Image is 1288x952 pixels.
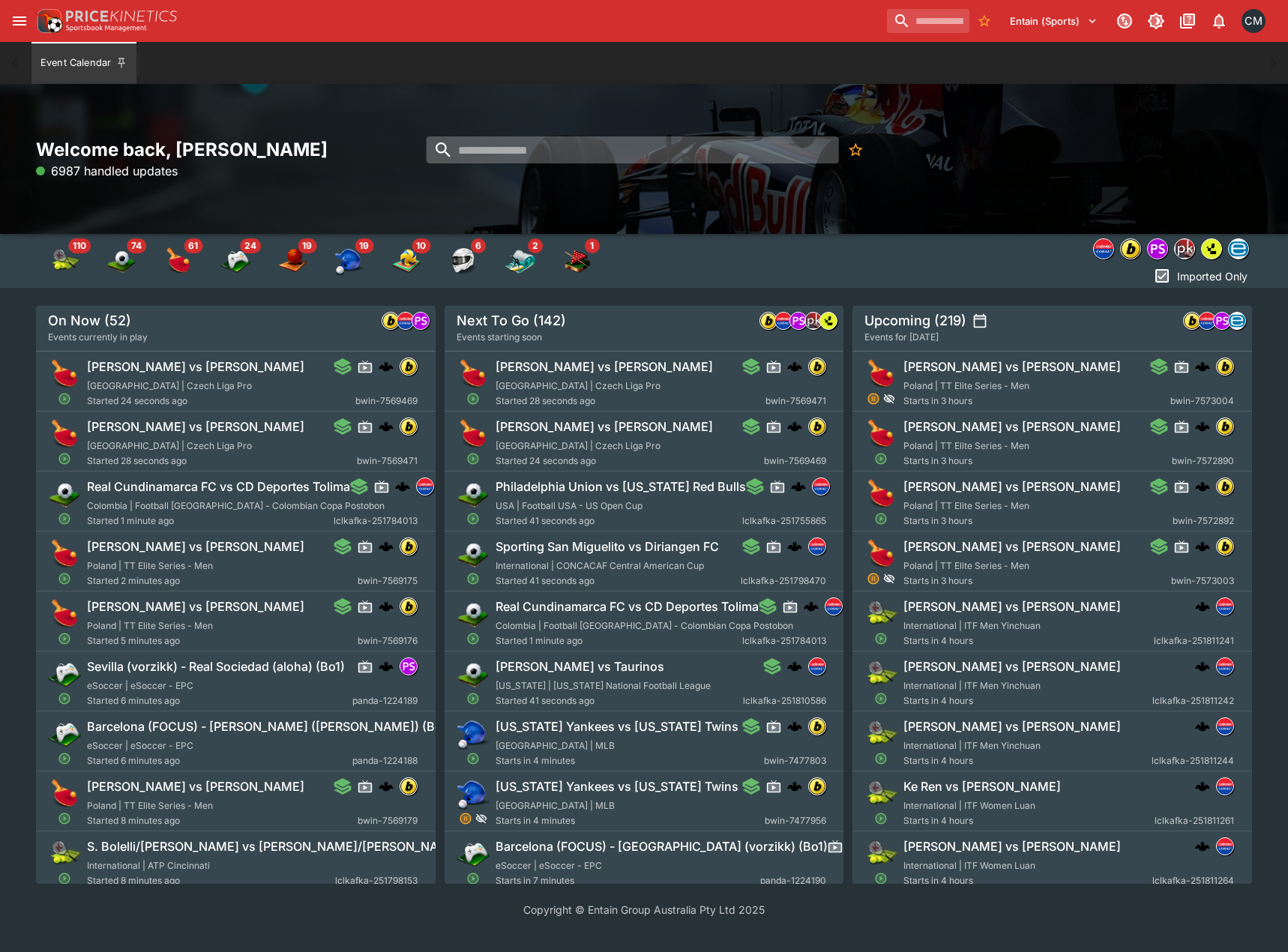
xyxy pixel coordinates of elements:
span: 2 [528,238,543,253]
img: logo-cerberus.svg [804,599,819,614]
div: bwin [400,358,418,376]
h6: [PERSON_NAME] vs Taurinos [496,659,664,675]
img: logo-cerberus.svg [395,479,410,494]
img: logo-cerberus.svg [379,779,394,794]
img: bwin.png [1217,538,1233,555]
div: lclkafka [812,477,830,495]
img: soccer.png [48,477,81,510]
img: lclkafka.png [775,313,792,329]
div: lclkafka [774,312,792,330]
svg: Open [466,572,480,585]
span: 61 [184,238,202,253]
img: tennis.png [864,657,897,690]
div: cerberus [786,359,801,374]
span: Starts in 3 hours [903,573,1171,588]
svg: Hidden [883,573,895,585]
div: bwin [400,537,418,555]
img: snooker [562,246,592,276]
img: bwin.png [400,598,417,615]
span: 19 [355,238,373,253]
img: logo-cerberus.svg [379,659,394,674]
h6: [US_STATE] Yankees vs [US_STATE] Twins [496,719,738,735]
img: bwin.png [1184,313,1200,329]
img: bwin.png [1217,478,1233,495]
span: bwin-7569469 [355,394,418,409]
div: Event type filters [36,234,606,288]
h6: Real Cundinamarca FC vs CD Deportes Tolima [87,479,350,495]
img: pandascore.png [790,313,807,329]
h6: [PERSON_NAME] vs [PERSON_NAME] [496,419,713,435]
span: bwin-7477803 [763,753,825,768]
span: lclkafka-251810586 [742,693,825,708]
span: Events currently in play [48,330,148,345]
h6: [PERSON_NAME] vs [PERSON_NAME] [903,479,1121,495]
img: logo-cerberus.svg [1195,839,1210,854]
h6: Sevilla (vorzikk) - Real Sociedad (aloha) (Bo1) [87,659,345,675]
img: tennis.png [864,717,897,750]
div: cerberus [791,479,806,494]
div: Basketball [277,246,307,276]
button: No Bookmarks [842,136,869,163]
img: lclkafka.png [417,478,433,495]
h6: [PERSON_NAME] vs [PERSON_NAME] [903,359,1121,375]
div: lclkafka [416,477,434,495]
img: lclkafka.png [1217,718,1233,735]
img: tennis.png [48,837,81,870]
div: cerberus [786,419,801,434]
h6: [US_STATE] Yankees vs [US_STATE] Twins [496,779,738,795]
img: pricekinetics.png [805,313,822,329]
svg: Open [875,512,888,525]
h6: [PERSON_NAME] vs [PERSON_NAME] [903,719,1121,735]
img: table_tennis.png [48,418,81,451]
div: bwin [400,418,418,436]
img: logo-cerberus.svg [1195,599,1210,614]
div: cerberus [379,539,394,554]
img: soccer [106,246,136,276]
img: lsports.jpeg [1202,239,1221,259]
span: bwin-7572890 [1172,454,1234,469]
img: pandascore.png [1148,239,1167,259]
span: bwin-7569471 [765,394,825,409]
img: baseball [334,246,364,276]
img: esports.png [457,837,490,870]
svg: Open [58,632,71,645]
span: bwin-7572892 [1173,513,1234,528]
div: pricekinetics [804,312,822,330]
h6: [PERSON_NAME] vs [PERSON_NAME] [903,839,1121,855]
img: logo-cerberus.svg [379,359,394,374]
img: betradar.png [1229,239,1248,259]
img: bwin.png [808,778,825,795]
span: USA | Football USA - US Open Cup [496,500,643,511]
span: Started 1 minute ago [87,513,334,528]
div: cerberus [1195,359,1210,374]
h6: [PERSON_NAME] vs [PERSON_NAME] [903,599,1121,615]
span: Poland | TT Elite Series - Men [87,560,213,571]
span: Started 28 seconds ago [87,454,357,469]
div: pandascore [789,312,807,330]
button: Event Calendar [31,42,136,84]
img: bwin.png [1121,239,1140,259]
span: Events for [DATE] [864,330,939,345]
div: Volleyball [391,246,421,276]
span: lclkafka-251811244 [1152,753,1234,768]
img: tennis.png [864,597,897,630]
div: bwin [382,312,400,330]
div: lclkafka [1216,597,1234,615]
svg: Suspended [867,392,881,406]
span: Poland | TT Elite Series - Men [903,560,1029,571]
img: table_tennis.png [864,537,897,570]
img: logo-cerberus.svg [1195,719,1210,734]
span: Starts in 3 hours [903,513,1173,528]
h6: Real Cundinamarca FC vs CD Deportes Tolima [496,599,759,615]
h6: [PERSON_NAME] vs [PERSON_NAME] [87,539,304,555]
div: lclkafka [825,597,843,615]
svg: Open [58,392,71,406]
img: tennis.png [864,777,897,810]
span: International | ITF Men Yinchuan [903,620,1041,631]
button: Toggle light/dark mode [1143,7,1170,34]
span: panda-1224188 [352,753,418,768]
span: panda-1224189 [352,693,418,708]
span: lclkafka-251798470 [740,573,825,588]
svg: Suspended [867,572,881,585]
h5: Next To Go (142) [457,312,566,329]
